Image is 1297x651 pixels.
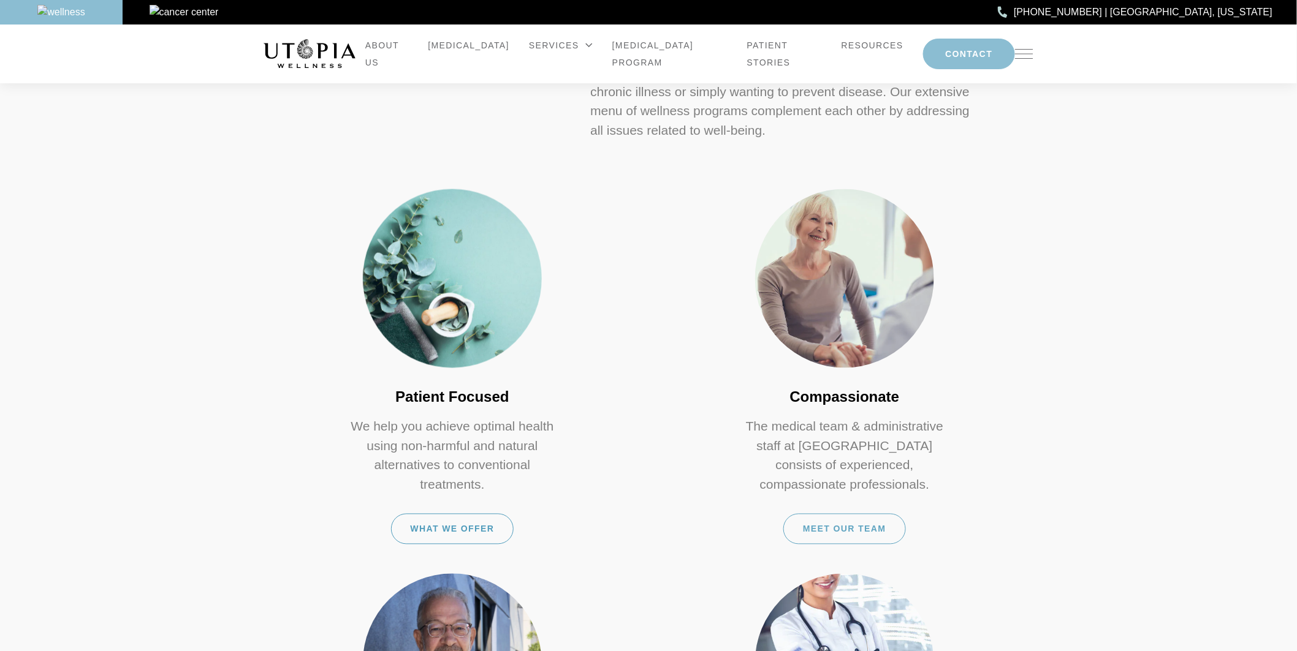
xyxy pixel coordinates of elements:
[264,39,356,69] img: logo
[923,39,1015,69] button: CONTACT
[783,514,906,544] div: Meet Our Team
[150,5,219,20] img: cancer center
[37,5,85,20] img: wellness
[391,514,514,544] div: What We Offer
[428,37,509,54] a: [MEDICAL_DATA]
[612,37,728,71] a: [MEDICAL_DATA] PROGRAM
[842,37,903,54] a: RESOURCES
[395,388,509,408] h4: Patient Focused
[790,388,900,408] h4: Compassionate
[365,37,408,71] a: ABOUT US
[1014,4,1272,20] span: [PHONE_NUMBER] | [GEOGRAPHIC_DATA], [US_STATE]
[363,189,542,368] img: Patient Focused
[998,4,1272,20] a: [PHONE_NUMBER] | [GEOGRAPHIC_DATA], [US_STATE]
[264,189,641,545] a: Patient FocusedWe help you achieve optimal health using non-harmful and natural alternatives to c...
[342,417,563,494] p: We help you achieve optimal health using non-harmful and natural alternatives to conventional tre...
[734,417,955,494] p: The medical team & administrative staff at [GEOGRAPHIC_DATA] consists of experienced, compassiona...
[755,189,934,368] img: Compassionate
[747,37,822,71] a: PATIENT STORIES
[656,189,1033,545] a: CompassionateThe medical team & administrative staff at [GEOGRAPHIC_DATA] consists of experienced...
[529,37,593,54] div: SERVICES
[1015,49,1033,59] img: icon-hamburger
